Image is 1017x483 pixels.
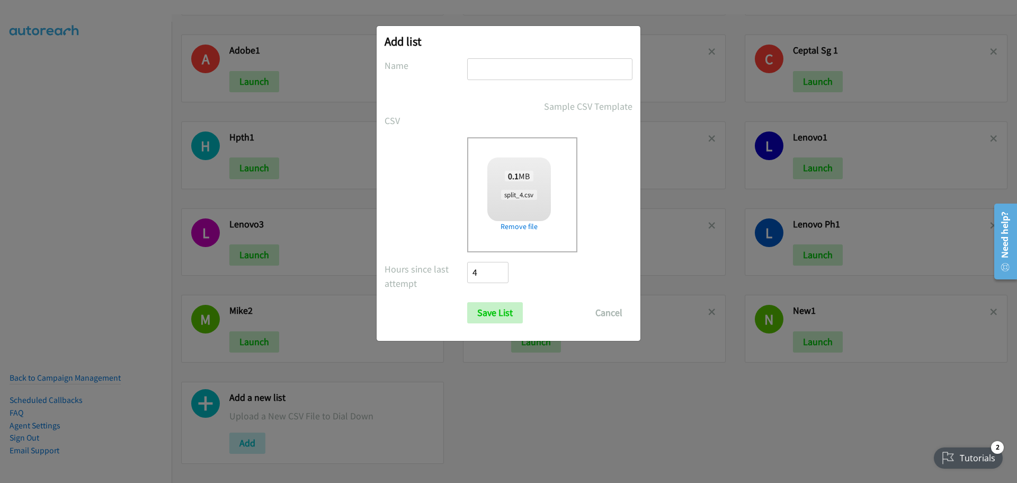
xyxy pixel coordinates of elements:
[505,171,533,181] span: MB
[585,302,632,323] button: Cancel
[385,58,467,73] label: Name
[385,113,467,128] label: CSV
[385,34,632,49] h2: Add list
[927,437,1009,475] iframe: Checklist
[467,302,523,323] input: Save List
[508,171,519,181] strong: 0.1
[544,99,632,113] a: Sample CSV Template
[986,199,1017,284] iframe: Resource Center
[385,262,467,291] label: Hours since last attempt
[501,190,537,200] span: split_4.csv
[487,221,551,232] a: Remove file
